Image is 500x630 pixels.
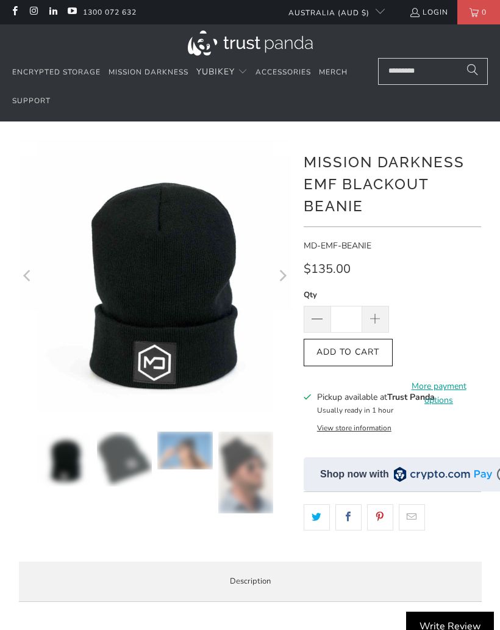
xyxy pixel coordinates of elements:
a: Share this on Pinterest [367,504,393,530]
img: Trust Panda Australia [188,31,313,56]
input: Search... [378,58,488,85]
a: Encrypted Storage [12,58,101,87]
img: Mission Darkness EMF Blackout Beanie [98,432,152,486]
b: Trust Panda [387,391,435,403]
span: Add to Cart [316,347,380,358]
img: Mission Darkness EMF Blackout Beanie [19,140,291,413]
button: Previous [18,140,38,413]
span: Mission Darkness [109,67,188,77]
div: Shop now with [320,468,389,481]
span: Accessories [255,67,311,77]
a: Trust Panda Australia on YouTube [66,7,77,17]
nav: Translation missing: en.navigation.header.main_nav [12,58,358,116]
img: Mission Darkness EMF Blackout Beanie [158,432,212,469]
img: Mission Darkness EMF Blackout Beanie [219,432,273,513]
a: Merch [319,58,348,87]
span: YubiKey [196,66,235,78]
a: Trust Panda Australia on LinkedIn [48,7,58,17]
small: Usually ready in 1 hour [317,405,393,415]
label: Qty [304,288,389,302]
a: Support [12,87,51,115]
a: Mission Darkness [109,58,188,87]
a: Trust Panda Australia on Instagram [28,7,38,17]
a: Login [409,5,448,19]
span: Encrypted Storage [12,67,101,77]
summary: YubiKey [196,58,248,87]
button: Search [457,58,488,85]
span: MD-EMF-BEANIE [304,240,371,252]
a: 1300 072 632 [83,5,137,19]
span: $135.00 [304,261,351,277]
a: Trust Panda Australia on Facebook [9,7,20,17]
a: Share this on Twitter [304,504,330,530]
button: View store information [317,423,391,433]
a: Email this to a friend [399,504,425,530]
a: Share this on Facebook [335,504,362,530]
h3: Pickup available at [317,391,435,404]
a: Accessories [255,58,311,87]
button: Add to Cart [304,339,393,366]
span: Merch [319,67,348,77]
button: Next [273,140,292,413]
a: More payment options [396,380,482,407]
img: Mission Darkness EMF Blackout Beanie [37,432,91,486]
h1: Mission Darkness EMF Blackout Beanie [304,149,482,217]
span: Support [12,96,51,106]
label: Description [19,562,482,603]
